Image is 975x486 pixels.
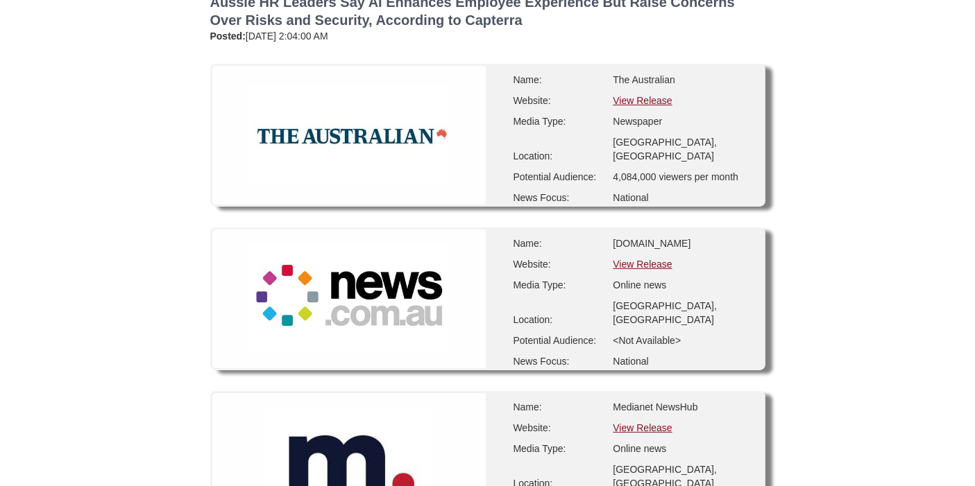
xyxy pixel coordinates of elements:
div: [GEOGRAPHIC_DATA], [GEOGRAPHIC_DATA] [613,135,752,163]
div: [DATE] 2:04:00 AM [210,29,765,43]
div: Name: [514,400,604,414]
div: Medianet NewsHub [613,400,752,414]
div: Newspaper [613,114,752,128]
a: View Release [613,259,672,270]
div: National [613,354,752,368]
div: <Not Available> [613,333,752,347]
div: Website: [514,421,604,435]
strong: Posted: [210,31,246,42]
img: News.com.au [248,244,450,352]
div: Name: [514,73,604,87]
img: The Australian [248,85,450,185]
div: [DOMAIN_NAME] [613,236,752,250]
div: Potential Audience: [514,333,604,347]
div: Online news [613,442,752,455]
div: News Focus: [514,354,604,368]
div: Website: [514,94,604,107]
div: Website: [514,257,604,271]
div: Location: [514,313,604,327]
div: The Australian [613,73,752,87]
div: Media Type: [514,114,604,128]
div: Name: [514,236,604,250]
div: [GEOGRAPHIC_DATA], [GEOGRAPHIC_DATA] [613,299,752,327]
div: Media Type: [514,442,604,455]
div: Online news [613,278,752,292]
a: View Release [613,95,672,106]
div: 4,084,000 viewers per month [613,170,752,184]
div: Location: [514,149,604,163]
div: News Focus: [514,191,604,205]
a: View Release [613,422,672,433]
div: Potential Audience: [514,170,604,184]
div: Media Type: [514,278,604,292]
div: National [613,191,752,205]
